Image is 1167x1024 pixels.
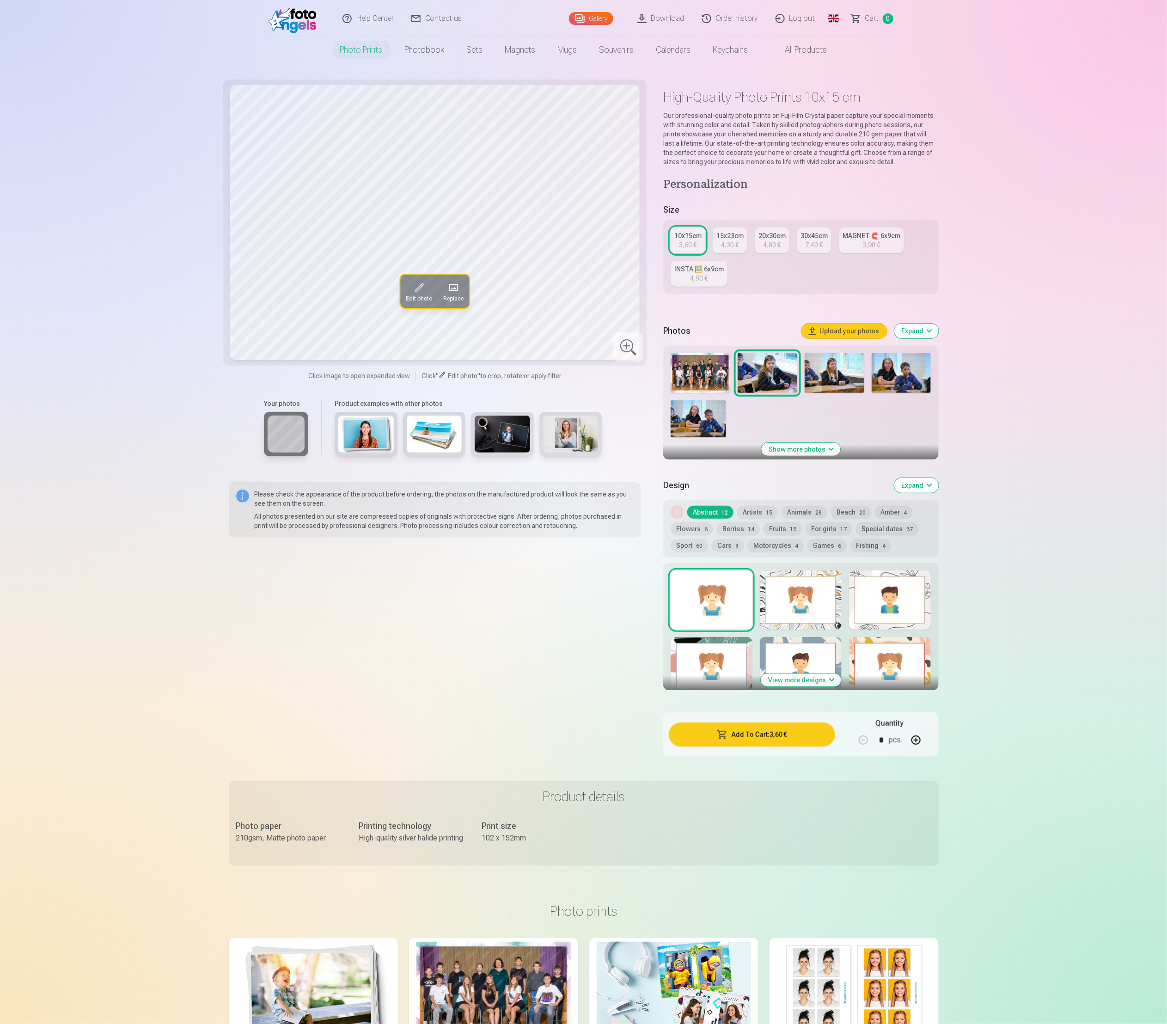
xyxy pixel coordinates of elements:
[764,522,802,535] button: Fruits15
[438,275,469,308] button: Replace
[906,526,913,533] span: 37
[671,261,727,287] a: INSTA 🖼️ 6x9cm4,90 €
[569,12,613,25] a: Gallery
[671,522,713,535] button: Flowers6
[894,324,939,338] button: Expand
[838,543,841,549] span: 6
[806,240,823,250] div: 7,40 €
[790,526,796,533] span: 15
[663,178,938,192] h4: Personalization
[663,111,938,166] p: Our professional-quality photo prints on Fuji Film Crystal paper capture your special moments wit...
[547,37,588,63] a: Mugs
[255,512,634,530] p: All photos presented on our site are compressed copies of originals with protective signs. After ...
[663,89,938,105] h1: High-Quality Photo Prints 10x15 cm
[394,37,456,63] a: Photobook
[690,274,708,283] div: 4,90 €
[264,399,308,408] h6: Your photos
[687,506,733,519] button: Abstract12
[422,372,436,380] span: Click
[456,37,494,63] a: Sets
[782,506,827,519] button: Animals28
[797,227,831,253] a: 30x45cm7,40 €
[713,227,747,253] a: 15x23cm4,30 €
[801,324,887,338] button: Upload your photos
[875,718,904,729] h5: Quantity
[882,543,886,549] span: 4
[663,203,938,216] h5: Size
[702,37,759,63] a: Keychains
[477,372,480,380] span: "
[737,506,778,519] button: Artists15
[883,13,893,24] span: 0
[696,543,703,549] span: 60
[716,231,744,240] div: 15x23cm
[482,820,587,833] div: Print size
[863,240,880,250] div: 3,90 €
[856,522,918,535] button: Special dates37
[406,295,432,302] span: Edit photo
[329,37,394,63] a: Photo prints
[400,275,438,308] button: Edit photo
[359,820,464,833] div: Printing technology
[800,231,828,240] div: 30x45cm
[482,833,587,844] div: 102 x 152mm
[758,231,786,240] div: 20x30cm
[761,443,840,456] button: Show more photos
[766,509,772,516] span: 15
[904,509,907,516] span: 4
[236,788,931,805] h3: Product details
[806,522,852,535] button: For girls17
[448,372,477,380] span: Edit photo
[269,4,322,33] img: /fa1
[875,506,912,519] button: Amber4
[588,37,645,63] a: Souvenirs
[831,506,871,519] button: Beach20
[679,240,697,250] div: 3,60 €
[359,833,464,844] div: High-quality silver halide printing
[704,526,708,533] span: 6
[894,478,939,493] button: Expand
[865,13,879,24] span: Сart
[236,903,931,920] h3: Photo prints
[807,539,847,552] button: Games6
[721,509,728,516] span: 12
[717,522,760,535] button: Berries14
[764,240,781,250] div: 4,80 €
[236,833,341,844] div: 210gsm, Matte photo paper
[308,371,410,380] span: Click image to open expanded view
[843,231,900,240] div: MAGNET 🧲 6x9cm
[663,325,794,337] h5: Photos
[255,490,634,508] p: Please check the appearance of the product before ordering, the photos on the manufactured produc...
[840,526,847,533] span: 17
[850,539,891,552] button: Fishing4
[443,295,464,302] span: Replace
[721,240,739,250] div: 4,30 €
[674,264,724,274] div: INSTA 🖼️ 6x9cm
[674,231,702,240] div: 10x15cm
[671,227,705,253] a: 10x15cm3,60 €
[889,729,903,751] div: pcs.
[839,227,904,253] a: MAGNET 🧲 6x9cm3,90 €
[859,509,866,516] span: 20
[748,526,754,533] span: 14
[671,539,708,552] button: Sport60
[669,723,835,747] button: Add To Cart:3,60 €
[331,399,605,408] h6: Product examples with other photos
[712,539,744,552] button: Cars9
[236,820,341,833] div: Photo paper
[494,37,547,63] a: Magnets
[755,227,789,253] a: 20x30cm4,80 €
[645,37,702,63] a: Calendars
[815,509,822,516] span: 28
[436,372,439,380] span: "
[748,539,804,552] button: Motorcycles4
[663,479,886,492] h5: Design
[795,543,798,549] span: 4
[759,37,838,63] a: All products
[761,674,841,687] button: View more designs
[480,372,562,380] span: to crop, rotate or apply filter
[735,543,739,549] span: 9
